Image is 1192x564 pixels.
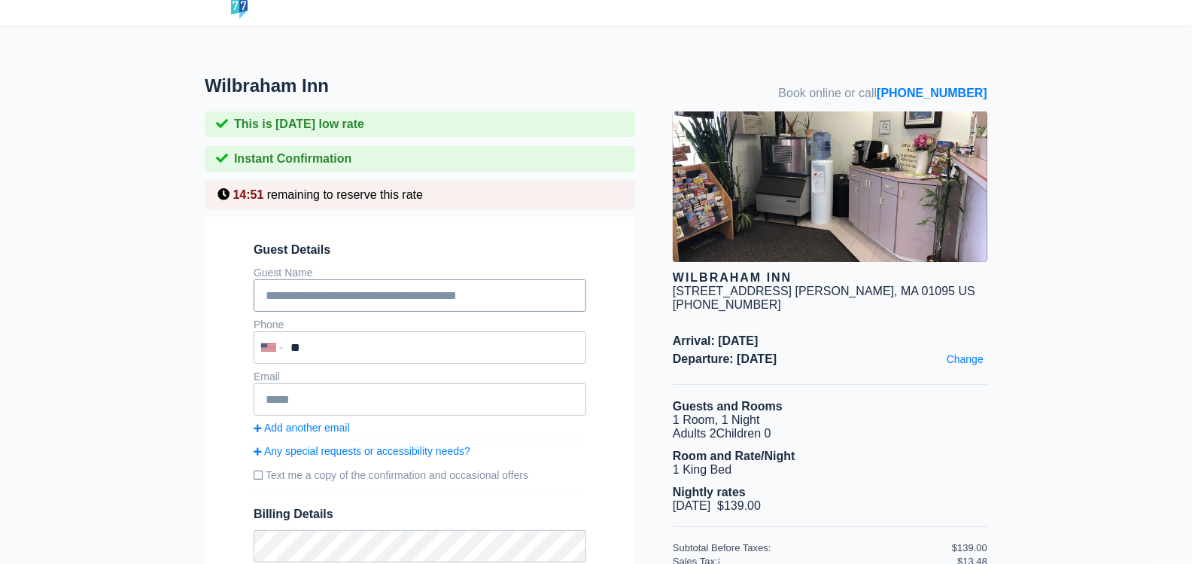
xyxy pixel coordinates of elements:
span: Children 0 [716,427,771,440]
span: Arrival: [DATE] [673,334,987,348]
span: Book online or call [779,87,987,100]
div: United States: +1 [255,333,287,362]
span: Billing Details [254,508,586,521]
span: remaining to reserve this rate [267,188,423,201]
div: $139.00 [952,542,987,553]
h1: Wilbraham Inn [205,75,673,96]
span: MA [901,285,918,297]
label: Text me a copy of the confirmation and occasional offers [254,463,586,487]
b: Nightly rates [673,486,746,498]
div: Wilbraham Inn [673,271,987,285]
li: Adults 2 [673,427,987,441]
a: [PHONE_NUMBER] [877,87,987,99]
div: [STREET_ADDRESS] [673,285,792,298]
span: [PERSON_NAME], [795,285,898,297]
span: 14:51 [233,188,263,201]
span: 01095 [922,285,956,297]
div: This is [DATE] low rate [205,111,635,137]
a: Change [943,349,987,369]
span: Departure: [DATE] [673,352,987,366]
span: US [959,285,975,297]
b: Guests and Rooms [673,400,783,413]
li: 1 Room, 1 Night [673,413,987,427]
label: Guest Name [254,267,313,279]
label: Email [254,370,280,383]
div: Subtotal Before Taxes: [673,542,952,553]
a: Any special requests or accessibility needs? [254,445,586,457]
div: Instant Confirmation [205,146,635,172]
b: Room and Rate/Night [673,450,795,462]
div: [PHONE_NUMBER] [673,298,987,312]
a: Add another email [254,422,586,434]
span: Guest Details [254,243,586,257]
img: hotel image [673,111,987,262]
span: [DATE] $139.00 [673,499,761,512]
label: Phone [254,319,284,331]
li: 1 King Bed [673,463,987,477]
